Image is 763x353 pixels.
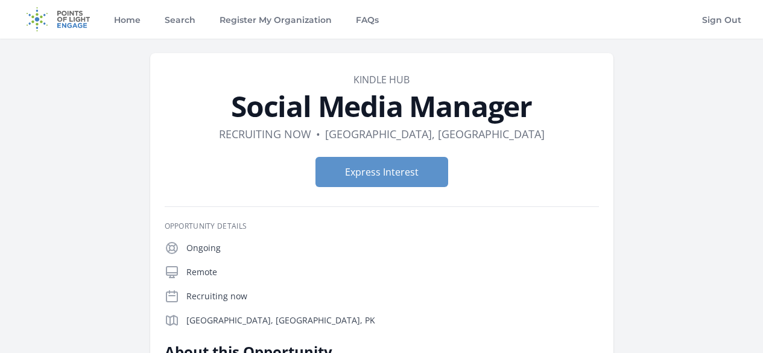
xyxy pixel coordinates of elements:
dd: Recruiting now [219,126,311,142]
p: [GEOGRAPHIC_DATA], [GEOGRAPHIC_DATA], PK [186,314,599,326]
dd: [GEOGRAPHIC_DATA], [GEOGRAPHIC_DATA] [325,126,545,142]
p: Recruiting now [186,290,599,302]
div: • [316,126,320,142]
h1: Social Media Manager [165,92,599,121]
h3: Opportunity Details [165,221,599,231]
button: Express Interest [315,157,448,187]
a: Kindle Hub [353,73,410,86]
p: Ongoing [186,242,599,254]
p: Remote [186,266,599,278]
